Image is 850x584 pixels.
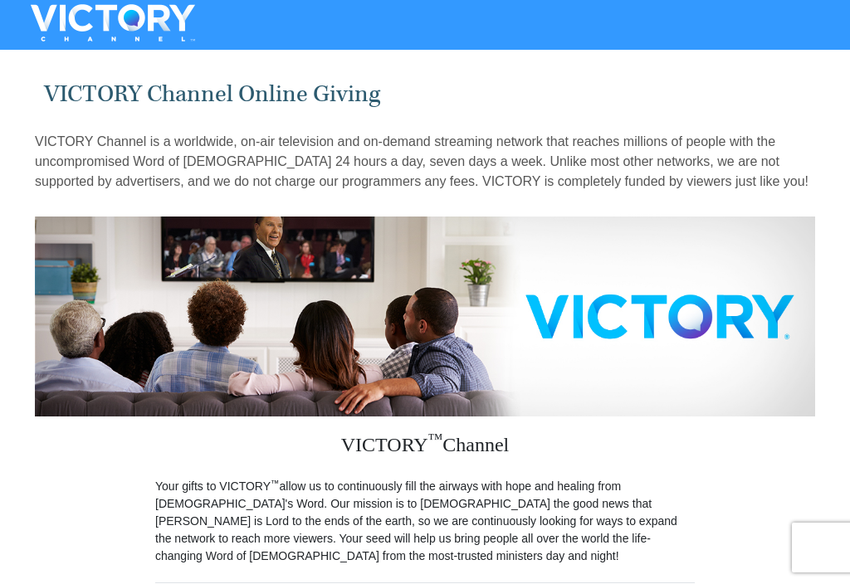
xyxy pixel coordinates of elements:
img: VICTORYTHON - VICTORY Channel [9,4,217,41]
sup: ™ [271,478,280,488]
sup: ™ [428,431,443,447]
p: VICTORY Channel is a worldwide, on-air television and on-demand streaming network that reaches mi... [35,132,815,192]
h1: VICTORY Channel Online Giving [44,80,807,108]
h3: VICTORY Channel [155,416,695,478]
p: Your gifts to VICTORY allow us to continuously fill the airways with hope and healing from [DEMOG... [155,478,695,565]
